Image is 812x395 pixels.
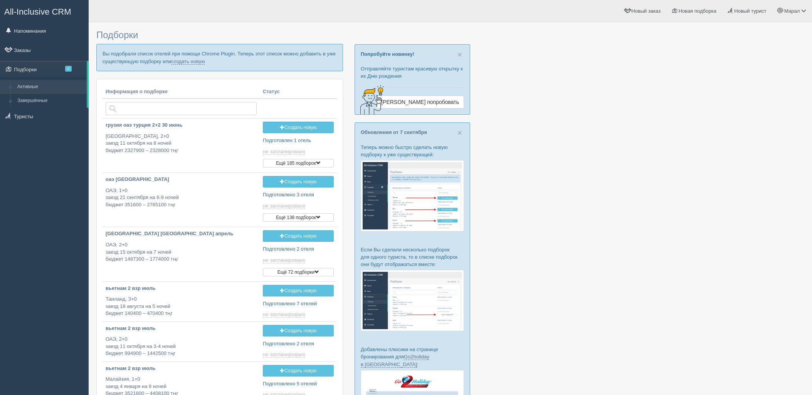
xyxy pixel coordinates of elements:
[263,203,307,209] a: не запланировано
[679,8,716,14] span: Новая подборка
[260,85,337,99] th: Статус
[106,241,257,263] p: ОАЭ, 2+0 заезд 15 октября на 7 ночей бюджет 1487300 – 1774000 тңг
[103,322,260,361] a: вьетнам 2 взр июль ОАЭ, 2+0заезд 11 октября на 3-4 ночейбюджет 994900 – 1442500 тңг
[263,380,334,388] p: Подготовлено 5 отелей
[361,354,429,367] a: Go2holiday в [GEOGRAPHIC_DATA]
[631,8,661,14] span: Новый заказ
[106,122,257,129] p: грузия оаэ турция 2+2 30 июнь
[65,66,72,72] span: 2
[263,203,305,209] span: не запланировано
[263,311,305,318] span: не запланировано
[263,257,307,263] a: не запланировано
[263,149,305,155] span: не запланировано
[106,133,257,154] p: [GEOGRAPHIC_DATA], 2+0 заезд 11 октября на 8 ночей бюджет 2327900 – 2328000 тңг
[106,325,257,332] p: вьетнам 2 взр июль
[457,128,462,137] span: ×
[263,325,334,336] a: Создать новую
[171,59,205,65] a: создать новую
[361,65,464,80] p: Отправляйте туристам красивую открытку к их Дню рождения
[457,50,462,59] span: ×
[103,227,260,269] a: [GEOGRAPHIC_DATA] [GEOGRAPHIC_DATA] апрель ОАЭ, 2+0заезд 15 октября на 7 ночейбюджет 1487300 – 17...
[96,44,343,71] p: Вы подобрали список отелей при помощи Chrome Plugin. Теперь этот список можно добавить в уже суще...
[103,85,260,99] th: Информация о подборке
[361,129,427,135] a: Обновления от 7 сентября
[263,365,334,377] a: Создать новую
[376,95,464,109] a: [PERSON_NAME] попробовать
[263,159,334,167] button: Ещё 185 подборок
[263,137,334,144] p: Подготовлен 1 отель
[734,8,766,14] span: Новый турист
[263,351,307,358] a: не запланировано
[361,246,464,268] p: Если Вы сделали несколько подборок для одного туриста, то в списке подборок они будут отображатьс...
[103,282,260,321] a: вьетнам 2 взр июль Таиланд, 3+0заезд 18 августа на 5 ночейбюджет 140400 – 470400 тңг
[361,50,464,58] p: Попробуйте новинку!
[263,257,305,263] span: не запланировано
[14,80,87,94] a: Активные
[106,176,257,183] p: оаэ [GEOGRAPHIC_DATA]
[263,176,334,187] a: Создать новую
[361,160,464,231] img: %D0%BF%D0%BE%D0%B4%D0%B1%D0%BE%D1%80%D0%BA%D0%B0-%D1%82%D1%83%D1%80%D0%B8%D1%81%D1%82%D1%83-%D1%8...
[106,336,257,357] p: ОАЭ, 2+0 заезд 11 октября на 3-4 ночей бюджет 994900 – 1442500 тңг
[361,346,464,368] p: Добавлены плюсики на странице бронирования для :
[263,268,334,276] button: Ещё 72 подборки
[106,230,257,238] p: [GEOGRAPHIC_DATA] [GEOGRAPHIC_DATA] апрель
[106,102,257,115] input: Поиск по стране или туристу
[457,50,462,59] button: Close
[263,191,334,199] p: Подготовлено 3 отеля
[263,246,334,253] p: Подготовлено 2 отеля
[457,129,462,137] button: Close
[263,351,305,358] span: не запланировано
[263,122,334,133] a: Создать новую
[361,270,464,331] img: %D0%BF%D0%BE%D0%B4%D0%B1%D0%BE%D1%80%D0%BA%D0%B8-%D0%B3%D1%80%D1%83%D0%BF%D0%BF%D0%B0-%D1%81%D1%8...
[263,285,334,296] a: Создать новую
[263,340,334,348] p: Подготовлено 2 отеля
[263,300,334,308] p: Подготовлено 7 отелей
[14,94,87,108] a: Завершённые
[106,285,257,292] p: вьетнам 2 взр июль
[263,311,307,318] a: не запланировано
[103,173,260,215] a: оаэ [GEOGRAPHIC_DATA] ОАЭ, 1+0заезд 21 сентября на 6-9 ночейбюджет 351600 – 2765100 тңг
[106,365,257,372] p: вьетнам 2 взр июль
[96,30,138,40] span: Подборки
[106,296,257,317] p: Таиланд, 3+0 заезд 18 августа на 5 ночей бюджет 140400 – 470400 тңг
[263,149,307,155] a: не запланировано
[784,8,800,14] span: Марал
[103,119,260,161] a: грузия оаэ турция 2+2 30 июнь [GEOGRAPHIC_DATA], 2+0заезд 11 октября на 8 ночейбюджет 2327900 – 2...
[263,213,334,222] button: Ещё 138 подборок
[355,84,386,115] img: creative-idea-2907357.png
[0,0,88,22] a: All-Inclusive CRM
[4,7,71,17] span: All-Inclusive CRM
[106,187,257,209] p: ОАЭ, 1+0 заезд 21 сентября на 6-9 ночей бюджет 351600 – 2765100 тңг
[361,144,464,158] p: Теперь можно быстро сделать новую подборку к уже существующей:
[263,230,334,242] a: Создать новую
